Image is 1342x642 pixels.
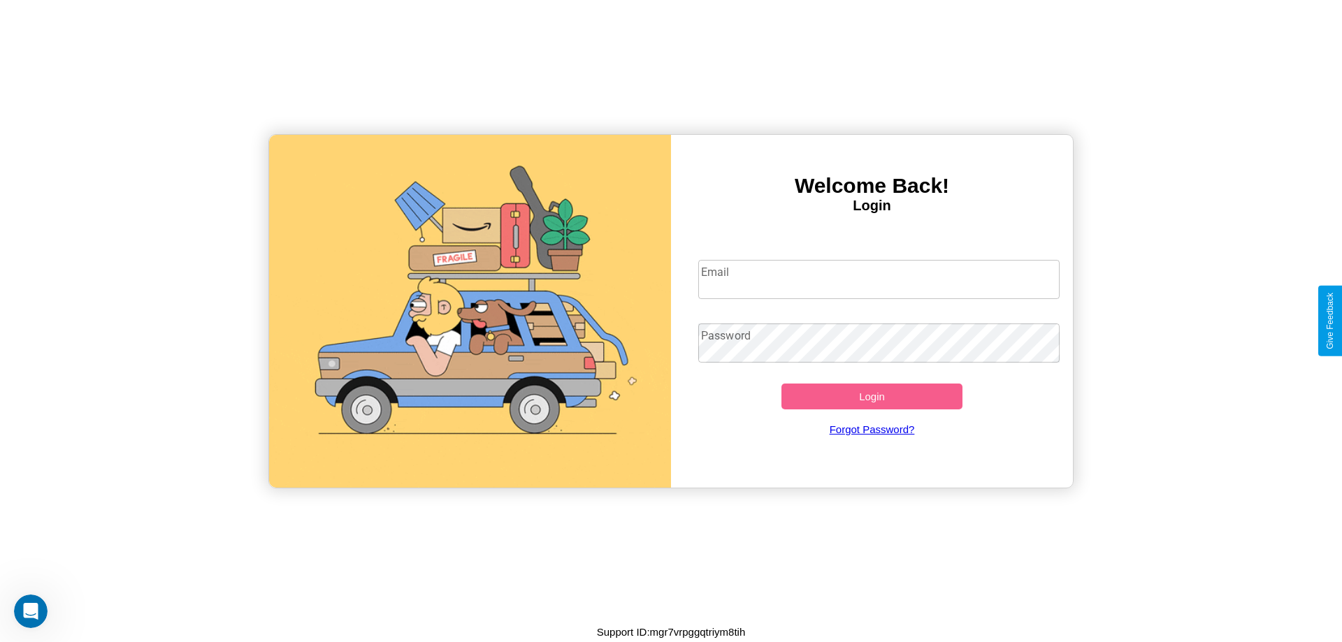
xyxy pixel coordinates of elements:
a: Forgot Password? [691,409,1053,449]
p: Support ID: mgr7vrpggqtriym8tih [597,622,746,641]
button: Login [781,384,962,409]
h4: Login [671,198,1073,214]
img: gif [269,135,671,488]
div: Give Feedback [1325,293,1335,349]
h3: Welcome Back! [671,174,1073,198]
iframe: Intercom live chat [14,594,48,628]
